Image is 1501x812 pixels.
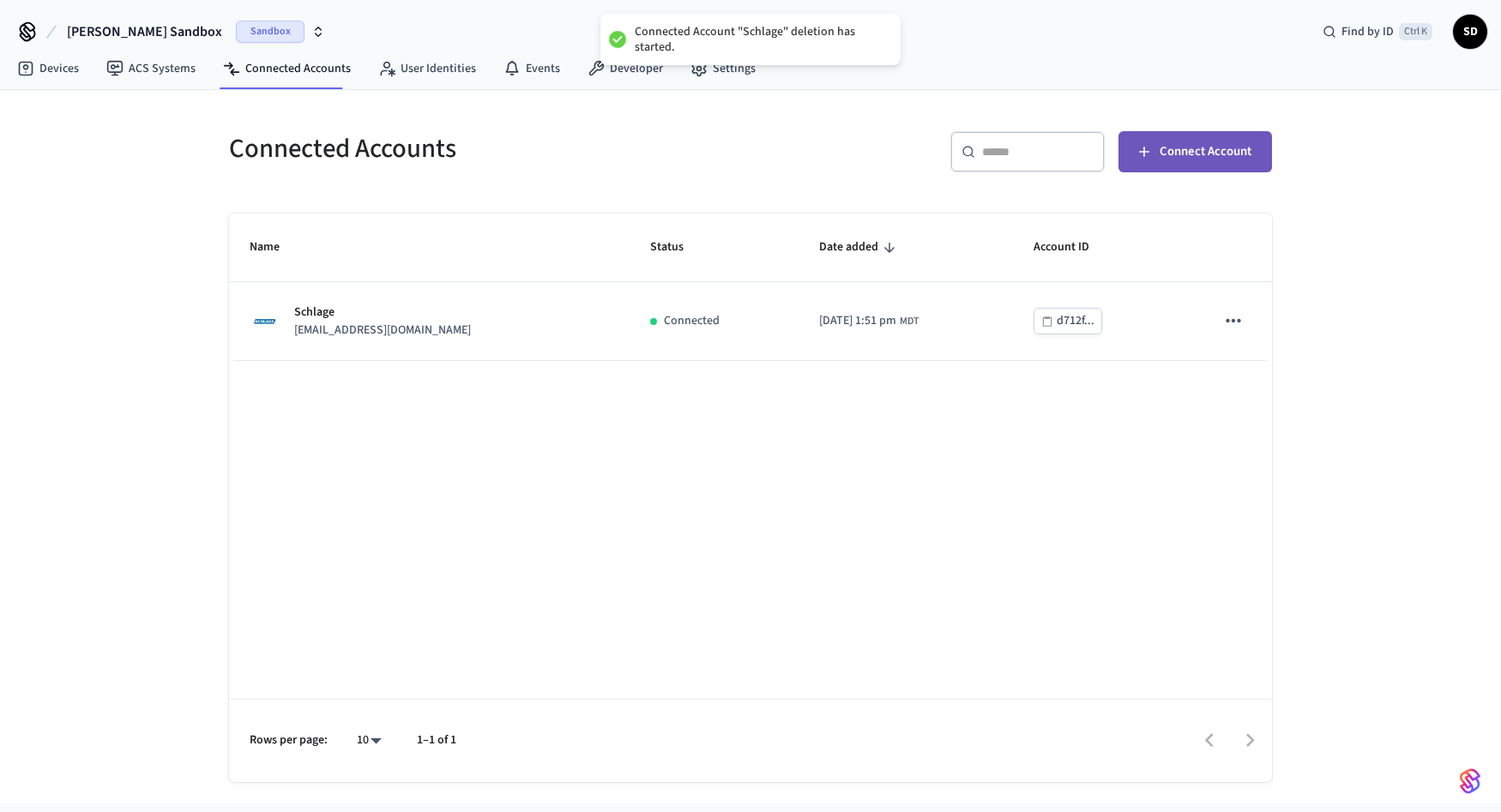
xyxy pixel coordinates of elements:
img: SeamLogoGradient.69752ec5.svg [1460,767,1480,795]
div: Find by IDCtrl K [1309,16,1446,47]
p: 1–1 of 1 [417,731,456,749]
a: Events [490,53,574,84]
div: d712f... [1057,310,1094,332]
span: [PERSON_NAME] Sandbox [67,21,222,42]
span: Connect Account [1160,141,1251,163]
a: Settings [677,53,769,84]
span: Ctrl K [1399,23,1432,40]
p: [EMAIL_ADDRESS][DOMAIN_NAME] [294,322,471,340]
a: ACS Systems [93,53,209,84]
p: Connected [664,312,720,330]
a: Connected Accounts [209,53,365,84]
h5: Connected Accounts [229,131,740,166]
span: Name [250,234,302,261]
button: d712f... [1034,308,1102,334]
button: Connect Account [1118,131,1272,172]
a: Developer [574,53,677,84]
a: Devices [3,53,93,84]
span: Status [650,234,706,261]
img: Schlage Logo, Square [250,306,280,337]
span: Account ID [1034,234,1112,261]
span: Date added [819,234,901,261]
span: Sandbox [236,21,304,43]
table: sticky table [229,214,1272,361]
div: Connected Account "Schlage" deletion has started. [635,24,883,55]
div: 10 [348,728,389,753]
a: User Identities [365,53,490,84]
p: Schlage [294,304,471,322]
span: MDT [900,314,919,329]
div: America/Edmonton [819,312,919,330]
span: [DATE] 1:51 pm [819,312,896,330]
span: Find by ID [1341,23,1394,40]
span: SD [1455,16,1486,47]
p: Rows per page: [250,731,328,749]
button: SD [1453,15,1487,49]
